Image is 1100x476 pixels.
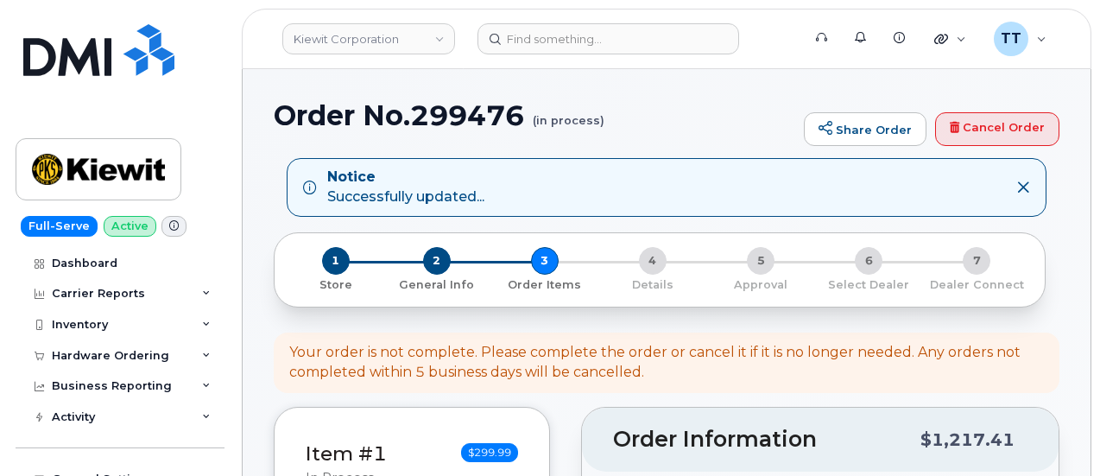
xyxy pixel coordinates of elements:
[389,277,484,293] p: General Info
[322,247,350,275] span: 1
[306,441,387,466] a: Item #1
[804,112,926,147] a: Share Order
[382,275,490,293] a: 2 General Info
[461,443,518,462] span: $299.99
[327,168,484,187] strong: Notice
[423,247,451,275] span: 2
[295,277,376,293] p: Store
[274,100,795,130] h1: Order No.299476
[920,423,1015,456] div: $1,217.41
[288,275,382,293] a: 1 Store
[935,112,1059,147] a: Cancel Order
[289,343,1044,383] div: Your order is not complete. Please complete the order or cancel it if it is no longer needed. Any...
[613,428,920,452] h2: Order Information
[327,168,484,207] div: Successfully updated...
[533,100,604,127] small: (in process)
